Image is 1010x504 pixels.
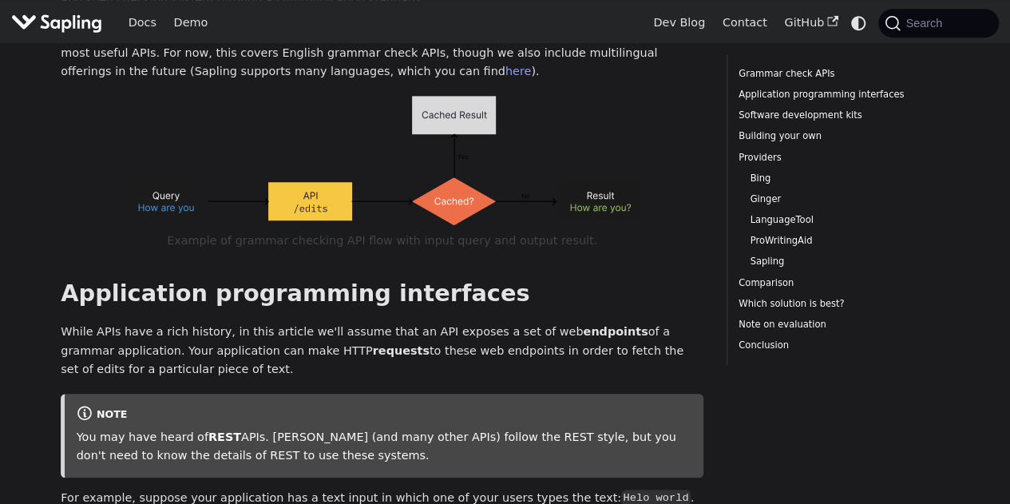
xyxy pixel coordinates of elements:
a: Providers [739,150,919,165]
a: LanguageTool [750,212,913,228]
a: Contact [714,10,776,35]
div: note [77,405,692,424]
a: Dev Blog [644,10,713,35]
p: While APIs have a rich history, in this article we'll assume that an API exposes a set of web of ... [61,323,703,379]
a: Sapling.aiSapling.ai [11,11,108,34]
button: Switch between dark and light mode (currently system mode) [847,11,870,34]
button: Search (Command+K) [878,9,998,38]
span: Search [901,17,952,30]
a: ProWritingAid [750,233,913,248]
p: You may have heard of APIs. [PERSON_NAME] (and many other APIs) follow the REST style, but you do... [77,428,692,466]
img: Example API flow [125,96,640,225]
a: Software development kits [739,108,919,123]
strong: endpoints [583,325,648,338]
h2: Application programming interfaces [61,280,703,308]
a: Demo [165,10,216,35]
a: Comparison [739,276,919,291]
a: Grammar check APIs [739,66,919,81]
a: GitHub [775,10,846,35]
strong: REST [208,431,241,443]
figcaption: Example of grammar checking API flow with input query and output result. [93,232,671,251]
a: Docs [120,10,165,35]
strong: requests [373,344,430,357]
a: Building your own [739,129,919,144]
a: here [505,65,531,77]
a: Ginger [750,192,913,207]
p: If you Google "grammar check API", many esoteric results will come up. This article tries to summ... [61,25,703,81]
a: Bing [750,171,913,186]
a: Sapling [750,254,913,269]
a: Conclusion [739,338,919,353]
a: Note on evaluation [739,317,919,332]
img: Sapling.ai [11,11,102,34]
a: Application programming interfaces [739,87,919,102]
a: Which solution is best? [739,296,919,312]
